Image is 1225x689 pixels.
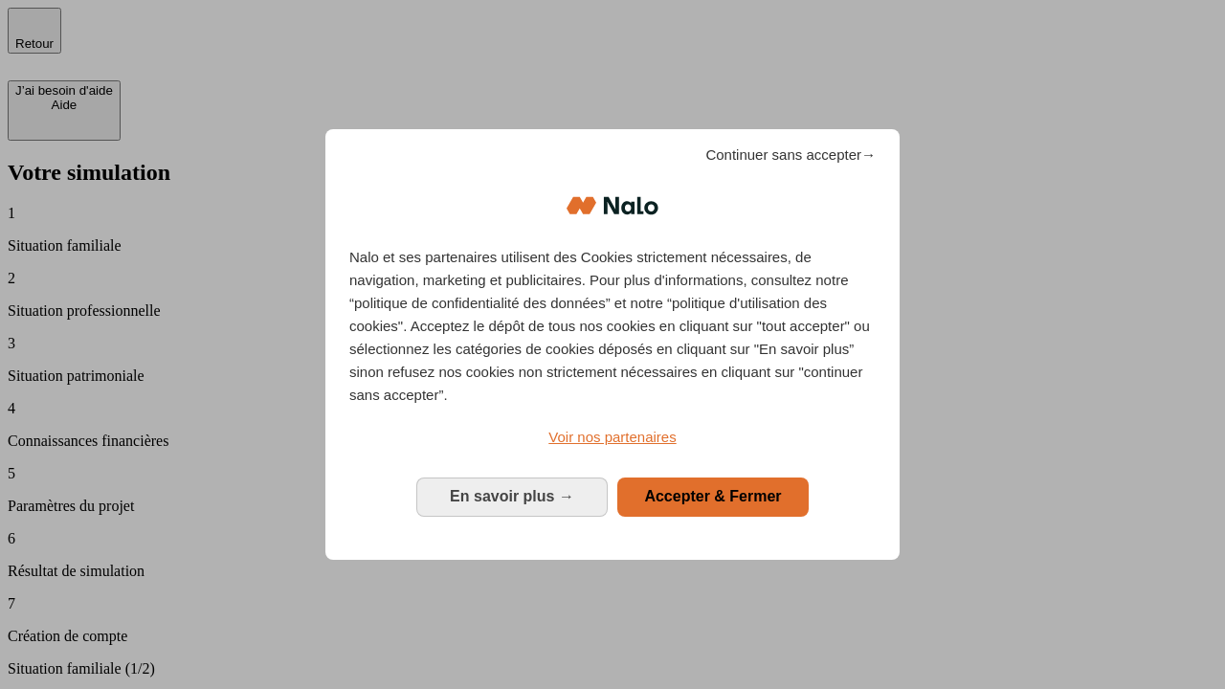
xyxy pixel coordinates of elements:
div: Bienvenue chez Nalo Gestion du consentement [325,129,900,559]
img: Logo [567,177,658,234]
span: Accepter & Fermer [644,488,781,504]
span: Continuer sans accepter→ [705,144,876,167]
span: Voir nos partenaires [548,429,676,445]
span: En savoir plus → [450,488,574,504]
button: En savoir plus: Configurer vos consentements [416,478,608,516]
button: Accepter & Fermer: Accepter notre traitement des données et fermer [617,478,809,516]
p: Nalo et ses partenaires utilisent des Cookies strictement nécessaires, de navigation, marketing e... [349,246,876,407]
a: Voir nos partenaires [349,426,876,449]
